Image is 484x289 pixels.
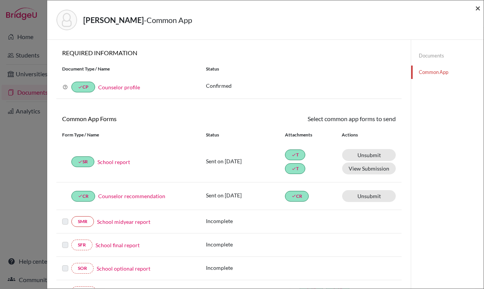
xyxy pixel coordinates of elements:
span: - Common App [144,15,192,25]
a: School report [97,158,130,166]
a: Unsubmit [342,149,396,161]
div: Attachments [285,131,333,138]
div: Status [200,66,402,72]
a: Documents [411,49,484,62]
p: Incomplete [206,217,285,225]
p: Incomplete [206,240,285,248]
i: done [78,194,82,198]
div: Form Type / Name [56,131,200,138]
a: School midyear report [97,218,150,226]
a: Common App [411,66,484,79]
a: doneSR [71,156,94,167]
p: Incomplete [206,264,285,272]
span: × [475,2,481,13]
i: done [78,159,82,164]
a: SMR [71,216,94,227]
h6: Common App Forms [56,115,229,122]
h6: REQUIRED INFORMATION [56,49,402,56]
i: done [291,194,296,198]
p: Sent on [DATE] [206,157,285,165]
div: Select common app forms to send [229,114,402,123]
p: Confirmed [206,82,396,90]
i: done [291,153,296,157]
a: Counselor profile [98,84,140,90]
a: School optional report [97,264,150,273]
button: Close [475,3,481,13]
i: done [291,166,296,171]
strong: [PERSON_NAME] [83,15,144,25]
a: Counselor recommendation [98,192,165,200]
div: Actions [333,131,380,138]
a: School final report [95,241,140,249]
button: View Submission [342,163,396,174]
p: Sent on [DATE] [206,191,285,199]
a: doneT [285,163,305,174]
a: Unsubmit [342,190,396,202]
div: Document Type / Name [56,66,200,72]
a: doneT [285,149,305,160]
a: doneCP [71,82,95,92]
a: SFR [71,240,92,250]
i: done [78,85,82,89]
div: Status [206,131,285,138]
a: doneCR [285,191,309,202]
a: SOR [71,263,94,274]
a: doneCR [71,191,95,202]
